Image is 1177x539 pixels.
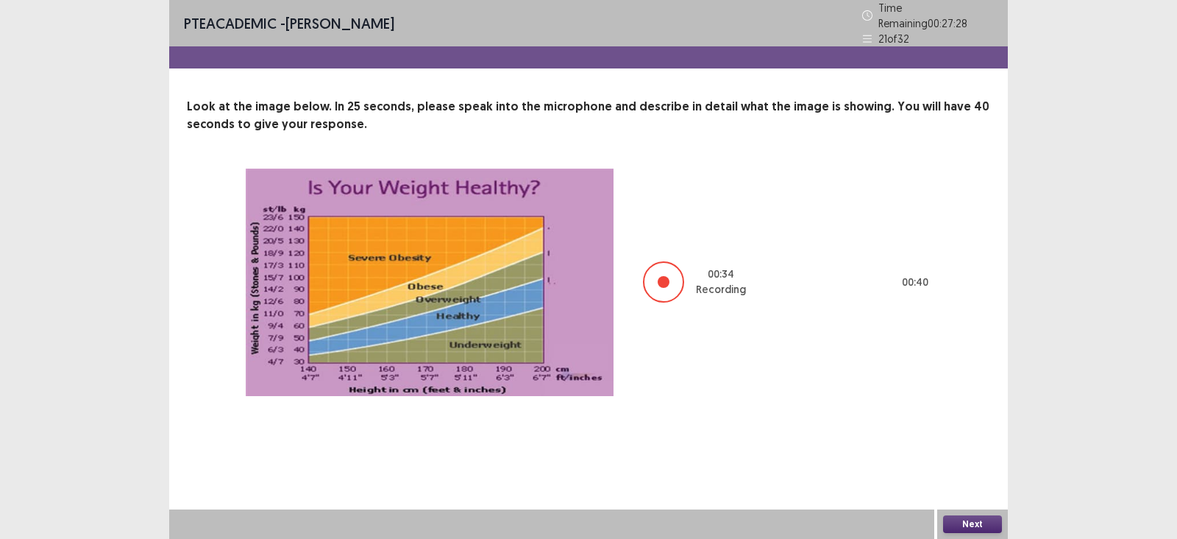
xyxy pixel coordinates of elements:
p: - [PERSON_NAME] [184,13,394,35]
p: Recording [696,282,746,297]
img: image-description [246,169,614,396]
p: 00 : 40 [902,275,928,290]
p: 21 of 32 [878,31,909,46]
p: 00 : 34 [708,267,734,282]
p: Look at the image below. In 25 seconds, please speak into the microphone and describe in detail w... [187,98,990,133]
span: PTE academic [184,14,277,32]
button: Next [943,515,1002,533]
